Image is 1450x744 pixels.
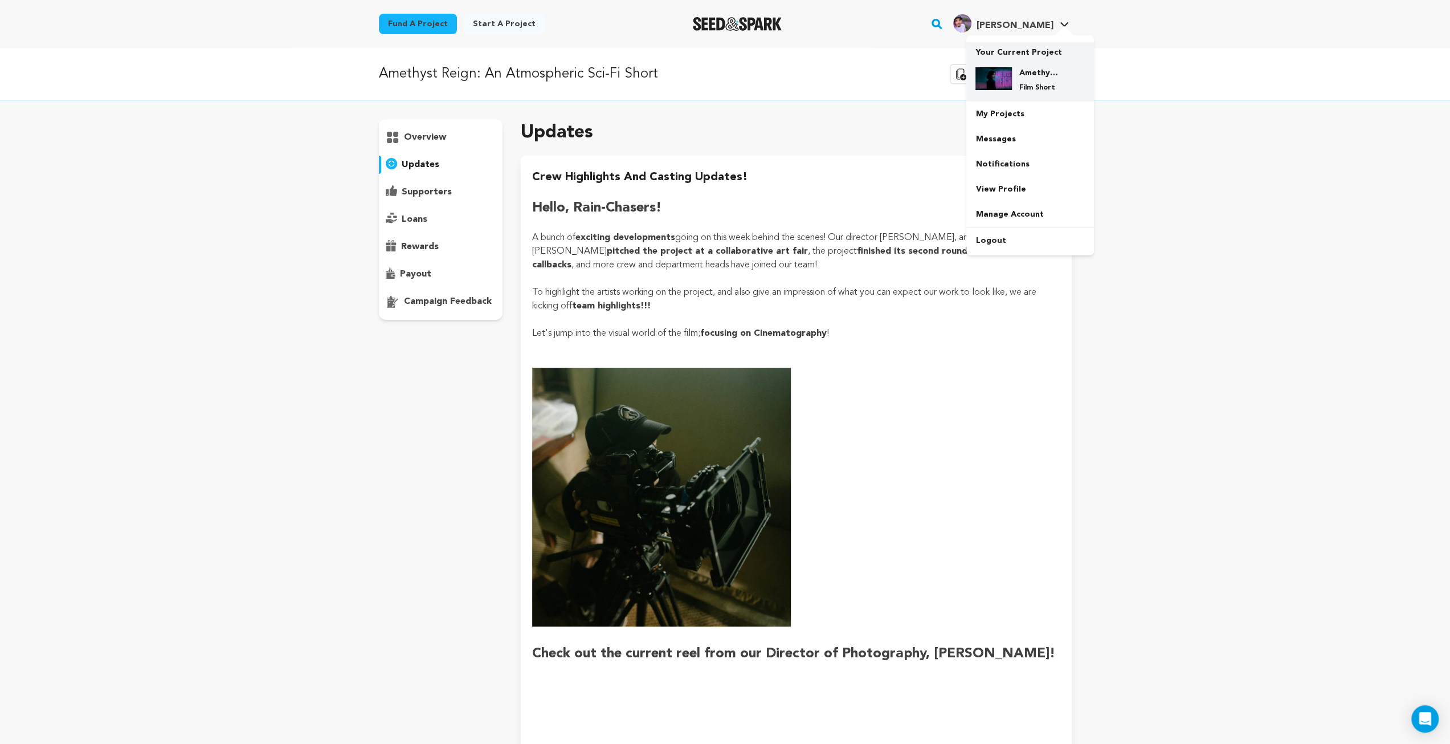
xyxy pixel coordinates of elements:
button: rewards [379,238,503,256]
strong: focusing on Cinematography [700,329,827,338]
h2: Updates [521,119,593,147]
p: Let's jump into the visual world of the film; ! [532,327,1060,340]
strong: exciting developments [575,233,675,242]
strong: pitched the project at a collaborative art fair [607,247,808,256]
p: updates [402,158,439,172]
a: Manage Account [966,202,1094,227]
button: campaign feedback [379,292,503,311]
h4: Amethyst Reign: An Atmospheric Sci-Fi Short [1019,67,1060,79]
p: supporters [402,185,452,199]
button: loans [379,210,503,229]
p: loans [402,213,427,226]
a: Seed&Spark Homepage [693,17,782,31]
div: Eli W.'s Profile [953,14,1053,32]
img: 1758568233-4ea276fd-f881-4888-84b4-24836eee6a7a.jpg [532,368,791,627]
strong: Check out the current reel from our Director of Photography, [PERSON_NAME]! [532,647,1055,661]
span: Eli W.'s Profile [951,12,1071,36]
img: 760bbe3fc45a0e49.jpg [953,14,971,32]
a: Notifications [966,152,1094,177]
p: overview [404,131,446,144]
h2: Hello, Rain-Chasers! [532,199,1060,217]
p: payout [400,267,431,281]
img: ee709047b4721faf.png [975,67,1012,90]
a: Messages [966,127,1094,152]
p: rewards [401,240,439,254]
p: A bunch of going on this week behind the scenes! Our director [PERSON_NAME], and producer, [PERSO... [532,231,1060,272]
p: Film Short [1019,83,1060,92]
button: overview [379,128,503,147]
a: My Projects [966,101,1094,127]
p: To highlight the artists working on the project, and also give an impression of what you can expe... [532,286,1060,313]
a: Logout [966,228,1094,253]
a: View Profile [966,177,1094,202]
a: Your Current Project Amethyst Reign: An Atmospheric Sci-Fi Short Film Short [975,42,1085,101]
a: Fund a project [379,14,457,34]
button: payout [379,265,503,283]
h4: Crew Highlights and Casting Updates! [532,169,748,190]
strong: team highlights!!! [572,302,651,311]
div: Open Intercom Messenger [1411,705,1439,733]
p: Amethyst Reign: An Atmospheric Sci-Fi Short [379,64,658,84]
span: [PERSON_NAME] [976,21,1053,30]
p: campaign feedback [404,295,492,308]
a: Start a project [464,14,545,34]
button: updates [379,156,503,174]
img: Seed&Spark Logo Dark Mode [693,17,782,31]
a: Eli W.'s Profile [951,12,1071,32]
button: supporters [379,183,503,201]
p: Your Current Project [975,42,1085,58]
